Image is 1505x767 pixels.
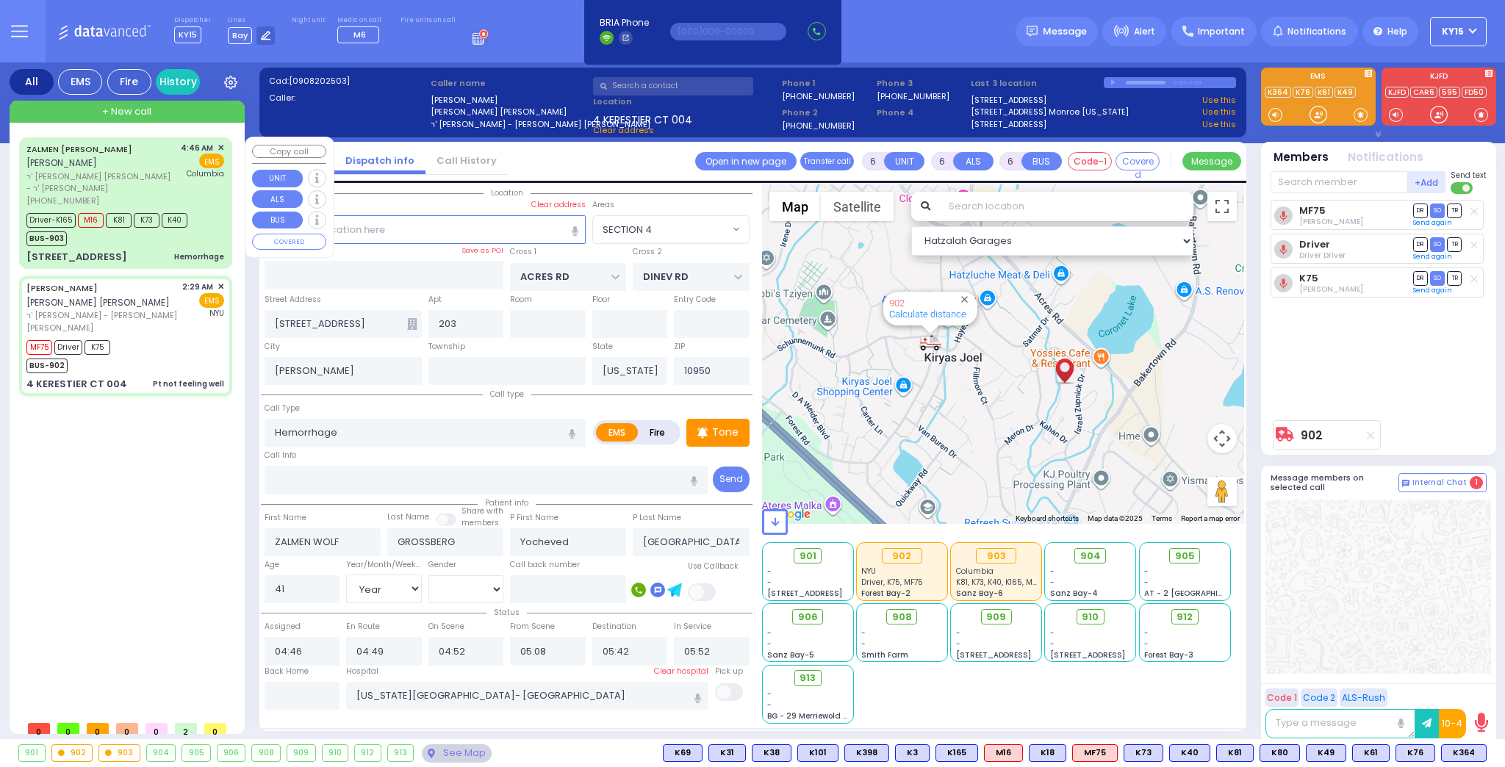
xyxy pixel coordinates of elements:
div: ALS [984,744,1023,762]
button: Show satellite imagery [821,192,894,221]
span: Sanz Bay-5 [767,649,814,660]
div: 910 [323,745,348,761]
span: Columbia [187,168,224,179]
span: Important [1198,25,1245,38]
span: Message [1043,24,1087,39]
button: BUS [252,212,303,229]
button: Message [1182,152,1241,170]
span: SECTION 4 [593,216,729,242]
div: BLS [663,744,703,762]
a: K61 [1315,87,1333,98]
a: Send again [1413,252,1452,261]
span: 0 [204,723,226,734]
span: Location [484,187,531,198]
label: From Scene [510,621,555,633]
div: EMS [58,69,102,95]
h5: Message members on selected call [1271,473,1398,492]
span: TR [1447,204,1462,217]
div: BLS [1306,744,1346,762]
a: FD50 [1462,87,1487,98]
span: - [1050,566,1055,577]
span: Columbia [956,566,994,577]
span: DR [1413,237,1428,251]
span: Other building occupants [407,318,417,330]
div: 909 [287,745,315,761]
label: ר' [PERSON_NAME] - [PERSON_NAME] [PERSON_NAME] [431,118,588,131]
label: P First Name [510,512,558,524]
label: EMS [1261,73,1376,83]
span: 909 [986,610,1006,624]
span: K75 [85,340,110,355]
button: Code-1 [1068,152,1112,170]
button: Members [1274,149,1329,166]
div: 903 [99,745,140,761]
span: MF75 [26,340,52,355]
span: - [1144,577,1149,588]
span: 0 [28,723,50,734]
span: NYU [861,566,876,577]
label: City [265,341,280,353]
div: 908 [252,745,280,761]
label: Medic on call [337,16,384,25]
div: 903 [976,548,1016,564]
span: BG - 29 Merriewold S. [767,710,850,721]
button: Show street map [769,192,821,221]
div: K49 [1306,744,1346,762]
a: KJFD [1385,87,1409,98]
label: Back Home [265,666,309,677]
span: - [1144,627,1149,638]
span: NYU [209,308,224,319]
span: Sanz Bay-4 [1050,588,1098,599]
label: Floor [592,294,610,306]
label: Hospital [346,666,378,677]
a: Open this area in Google Maps (opens a new window) [766,505,814,524]
label: Cross 2 [633,246,662,258]
label: On Scene [428,621,464,633]
div: 902 [919,334,941,352]
span: EMS [199,154,224,168]
div: K398 [844,744,889,762]
span: Call type [483,389,531,400]
a: Driver [1299,239,1330,250]
button: +Add [1408,171,1446,193]
span: [0908202503] [289,75,350,87]
span: ✕ [218,281,224,293]
span: K81, K73, K40, K165, M16 [956,577,1040,588]
div: BLS [1169,744,1210,762]
span: Jacob Jakobowits [1299,284,1363,295]
span: K81 [106,213,132,228]
label: [PHONE_NUMBER] [782,120,855,131]
div: 902 [882,548,922,564]
span: - [956,638,960,649]
button: KY15 [1430,17,1487,46]
span: EMS [199,293,224,308]
span: KY15 [174,26,201,43]
label: Call Info [265,450,296,461]
div: Year/Month/Week/Day [346,559,422,571]
span: - [767,627,772,638]
span: + New call [102,104,151,119]
a: K76 [1293,87,1313,98]
div: Pt not feeling well [153,378,224,389]
button: Toggle fullscreen view [1207,192,1237,221]
span: - [767,577,772,588]
span: 1 [1470,476,1483,489]
span: SECTION 4 [603,223,652,237]
label: Clear address [531,199,586,211]
div: Fire [107,69,151,95]
span: M16 [78,213,104,228]
span: Driver [54,340,82,355]
a: ZALMEN [PERSON_NAME] [26,143,132,155]
span: Forest Bay-2 [861,588,910,599]
button: ALS-Rush [1340,688,1387,707]
span: Phone 3 [877,77,966,90]
input: (000)000-00000 [670,23,786,40]
span: SO [1430,271,1445,285]
span: Patient info [478,497,536,508]
span: Send text [1451,170,1487,181]
span: Phone 1 [782,77,872,90]
span: 904 [1080,549,1101,563]
span: - [1050,638,1055,649]
div: 905 [182,745,210,761]
input: Search location [939,192,1193,221]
